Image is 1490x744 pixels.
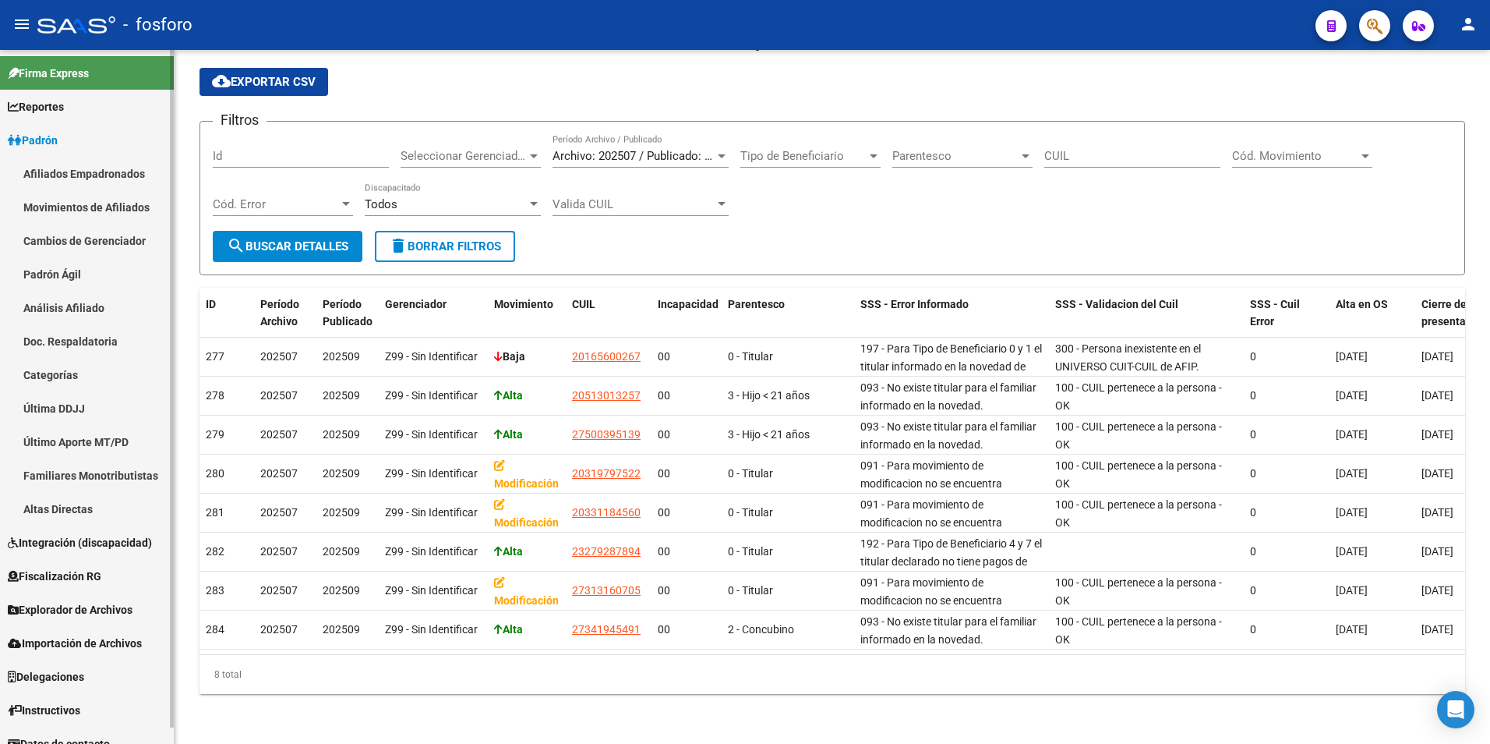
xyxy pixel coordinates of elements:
[572,506,641,519] span: 20331184560
[494,389,523,402] strong: Alta
[323,298,372,328] span: Período Publicado
[323,584,360,597] span: 202509
[728,428,810,441] span: 3 - Hijo < 21 años
[260,389,298,402] span: 202507
[860,459,1002,508] span: 091 - Para movimiento de modificacion no se encuentra registro.
[1250,584,1256,597] span: 0
[323,467,360,480] span: 202509
[206,506,224,519] span: 281
[860,576,1002,625] span: 091 - Para movimiento de modificacion no se encuentra registro.
[494,428,523,441] strong: Alta
[213,231,362,262] button: Buscar Detalles
[254,288,316,339] datatable-header-cell: Período Archivo
[892,149,1019,163] span: Parentesco
[860,537,1042,586] span: 192 - Para Tipo de Beneficiario 4 y 7 el titular declarado no tiene pagos de monotributo en los ú...
[385,467,478,480] span: Z99 - Sin Identificar
[8,568,101,585] span: Fiscalización RG
[260,506,298,519] span: 202507
[572,623,641,636] span: 27341945491
[1421,623,1453,636] span: [DATE]
[1049,288,1244,339] datatable-header-cell: SSS - Validacion del Cuil
[658,426,715,444] div: 00
[260,298,299,328] span: Período Archivo
[206,350,224,363] span: 277
[860,420,1036,451] span: 093 - No existe titular para el familiar informado en la novedad.
[1055,576,1222,607] span: 100 - CUIL pertenece a la persona - OK
[1250,298,1300,328] span: SSS - Cuil Error
[1250,545,1256,558] span: 0
[854,288,1049,339] datatable-header-cell: SSS - Error Informado
[206,545,224,558] span: 282
[1232,149,1358,163] span: Cód. Movimiento
[323,623,360,636] span: 202509
[494,576,559,607] strong: Modificación
[1055,420,1222,451] span: 100 - CUIL pertenece a la persona - OK
[260,428,298,441] span: 202507
[8,98,64,115] span: Reportes
[389,239,501,253] span: Borrar Filtros
[1055,498,1222,529] span: 100 - CUIL pertenece a la persona - OK
[651,288,722,339] datatable-header-cell: Incapacidad
[316,288,379,339] datatable-header-cell: Período Publicado
[1421,298,1487,328] span: Cierre de la presentación
[212,75,316,89] span: Exportar CSV
[658,387,715,405] div: 00
[365,197,397,211] span: Todos
[572,350,641,363] span: 20165600267
[488,288,566,339] datatable-header-cell: Movimiento
[728,298,785,310] span: Parentesco
[199,288,254,339] datatable-header-cell: ID
[1250,623,1256,636] span: 0
[566,288,651,339] datatable-header-cell: CUIL
[8,601,132,618] span: Explorador de Archivos
[1336,623,1368,636] span: [DATE]
[323,506,360,519] span: 202509
[658,582,715,600] div: 00
[1055,298,1178,310] span: SSS - Validacion del Cuil
[1336,506,1368,519] span: [DATE]
[553,197,715,211] span: Valida CUIL
[227,239,348,253] span: Buscar Detalles
[494,298,553,310] span: Movimiento
[323,389,360,402] span: 202509
[206,467,224,480] span: 280
[8,702,80,719] span: Instructivos
[385,428,478,441] span: Z99 - Sin Identificar
[1437,691,1474,728] div: Open Intercom Messenger
[860,615,1036,646] span: 093 - No existe titular para el familiar informado en la novedad.
[572,428,641,441] span: 27500395139
[728,389,810,402] span: 3 - Hijo < 21 años
[1459,15,1478,34] mat-icon: person
[385,506,478,519] span: Z99 - Sin Identificar
[1244,288,1329,339] datatable-header-cell: SSS - Cuil Error
[1250,389,1256,402] span: 0
[728,350,773,363] span: 0 - Titular
[1250,428,1256,441] span: 0
[8,65,89,82] span: Firma Express
[385,584,478,597] span: Z99 - Sin Identificar
[860,498,1002,547] span: 091 - Para movimiento de modificacion no se encuentra registro.
[375,231,515,262] button: Borrar Filtros
[1336,467,1368,480] span: [DATE]
[1055,342,1201,373] span: 300 - Persona inexistente en el UNIVERSO CUIT-CUIL de AFIP.
[323,350,360,363] span: 202509
[740,149,867,163] span: Tipo de Beneficiario
[385,545,478,558] span: Z99 - Sin Identificar
[379,288,488,339] datatable-header-cell: Gerenciador
[494,350,525,363] strong: Baja
[206,428,224,441] span: 279
[1421,428,1453,441] span: [DATE]
[123,8,192,42] span: - fosforo
[385,350,478,363] span: Z99 - Sin Identificar
[213,109,267,131] h3: Filtros
[227,236,245,255] mat-icon: search
[1250,506,1256,519] span: 0
[572,389,641,402] span: 20513013257
[1421,350,1453,363] span: [DATE]
[572,467,641,480] span: 20319797522
[860,342,1042,444] span: 197 - Para Tipo de Beneficiario 0 y 1 el titular informado en la novedad de baja tiene una DDJJ p...
[1329,288,1415,339] datatable-header-cell: Alta en OS
[206,389,224,402] span: 278
[206,623,224,636] span: 284
[389,236,408,255] mat-icon: delete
